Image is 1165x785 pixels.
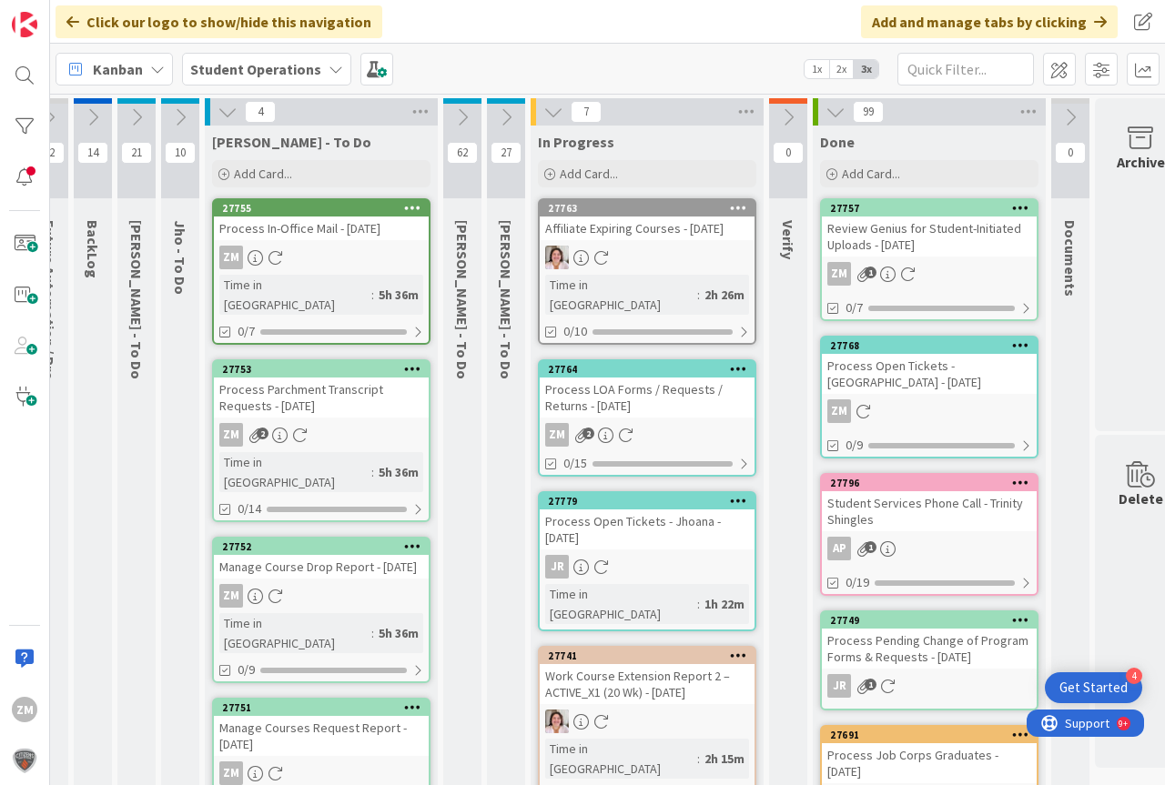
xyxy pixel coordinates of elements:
[214,761,429,785] div: ZM
[540,200,755,216] div: 27763
[374,623,423,643] div: 5h 36m
[540,377,755,418] div: Process LOA Forms / Requests / Returns - [DATE]
[222,202,429,215] div: 27755
[822,399,1037,423] div: ZM
[829,60,854,78] span: 2x
[548,649,755,662] div: 27741
[214,699,429,756] div: 27751Manage Courses Request Report - [DATE]
[538,491,756,631] a: 27779Process Open Tickets - Jhoana - [DATE]JRTime in [GEOGRAPHIC_DATA]:1h 22m
[257,428,268,439] span: 2
[545,275,697,315] div: Time in [GEOGRAPHIC_DATA]
[545,423,569,447] div: ZM
[697,285,700,305] span: :
[12,697,37,722] div: ZM
[822,475,1037,491] div: 27796
[582,428,594,439] span: 2
[214,200,429,240] div: 27755Process In-Office Mail - [DATE]
[545,555,569,579] div: JR
[822,629,1037,669] div: Process Pending Change of Program Forms & Requests - [DATE]
[212,537,431,683] a: 27752Manage Course Drop Report - [DATE]ZMTime in [GEOGRAPHIC_DATA]:5h 36m0/9
[121,142,152,164] span: 21
[822,337,1037,394] div: 27768Process Open Tickets - [GEOGRAPHIC_DATA] - [DATE]
[92,7,101,22] div: 9+
[12,12,37,37] img: Visit kanbanzone.com
[219,584,243,608] div: ZM
[865,679,876,690] span: 1
[548,363,755,376] div: 27764
[842,166,900,182] span: Add Card...
[84,220,102,278] span: BackLog
[238,499,261,518] span: 0/14
[219,452,371,492] div: Time in [GEOGRAPHIC_DATA]
[822,727,1037,743] div: 27691
[491,142,522,164] span: 27
[538,133,614,151] span: In Progress
[820,473,1038,596] a: 27796Student Services Phone Call - Trinity ShinglesAP0/19
[822,743,1037,783] div: Process Job Corps Graduates - [DATE]
[371,285,374,305] span: :
[822,337,1037,354] div: 27768
[1061,220,1079,297] span: Documents
[560,166,618,182] span: Add Card...
[214,216,429,240] div: Process In-Office Mail - [DATE]
[214,377,429,418] div: Process Parchment Transcript Requests - [DATE]
[820,336,1038,458] a: 27768Process Open Tickets - [GEOGRAPHIC_DATA] - [DATE]ZM0/9
[238,660,255,679] span: 0/9
[822,612,1037,629] div: 27749
[897,53,1034,86] input: Quick Filter...
[171,220,189,295] span: Jho - To Do
[245,101,276,123] span: 4
[222,363,429,376] div: 27753
[822,491,1037,531] div: Student Services Phone Call - Trinity Shingles
[827,537,851,560] div: AP
[827,674,851,698] div: JR
[538,359,756,477] a: 27764Process LOA Forms / Requests / Returns - [DATE]ZM0/15
[830,202,1037,215] div: 27757
[212,198,431,345] a: 27755Process In-Office Mail - [DATE]ZMTime in [GEOGRAPHIC_DATA]:5h 36m0/7
[219,761,243,785] div: ZM
[563,454,587,473] span: 0/15
[853,101,884,123] span: 99
[56,5,382,38] div: Click our logo to show/hide this navigation
[219,246,243,269] div: ZM
[453,220,471,379] span: Eric - To Do
[548,495,755,508] div: 27779
[540,493,755,509] div: 27779
[540,361,755,377] div: 27764
[540,423,755,447] div: ZM
[219,423,243,447] div: ZM
[861,5,1118,38] div: Add and manage tabs by clicking
[214,246,429,269] div: ZM
[538,198,756,345] a: 27763Affiliate Expiring Courses - [DATE]EWTime in [GEOGRAPHIC_DATA]:2h 26m0/10
[1059,679,1128,697] div: Get Started
[822,200,1037,257] div: 27757Review Genius for Student-Initiated Uploads - [DATE]
[563,322,587,341] span: 0/10
[1117,151,1165,173] div: Archive
[822,727,1037,783] div: 27691Process Job Corps Graduates - [DATE]
[540,664,755,704] div: Work Course Extension Report 2 – ACTIVE_X1 (20 Wk) - [DATE]
[77,142,108,164] span: 14
[214,361,429,418] div: 27753Process Parchment Transcript Requests - [DATE]
[773,142,804,164] span: 0
[374,285,423,305] div: 5h 36m
[214,538,429,579] div: 27752Manage Course Drop Report - [DATE]
[214,555,429,579] div: Manage Course Drop Report - [DATE]
[545,584,697,624] div: Time in [GEOGRAPHIC_DATA]
[214,200,429,216] div: 27755
[540,493,755,549] div: 27779Process Open Tickets - Jhoana - [DATE]
[846,436,863,455] span: 0/9
[214,361,429,377] div: 27753
[700,594,749,614] div: 1h 22m
[548,202,755,215] div: 27763
[865,267,876,278] span: 1
[779,220,797,259] span: Verify
[846,573,869,592] span: 0/19
[830,729,1037,741] div: 27691
[820,198,1038,321] a: 27757Review Genius for Student-Initiated Uploads - [DATE]ZM0/7
[93,58,143,80] span: Kanban
[697,749,700,769] span: :
[805,60,829,78] span: 1x
[822,475,1037,531] div: 27796Student Services Phone Call - Trinity Shingles
[540,216,755,240] div: Affiliate Expiring Courses - [DATE]
[540,648,755,664] div: 27741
